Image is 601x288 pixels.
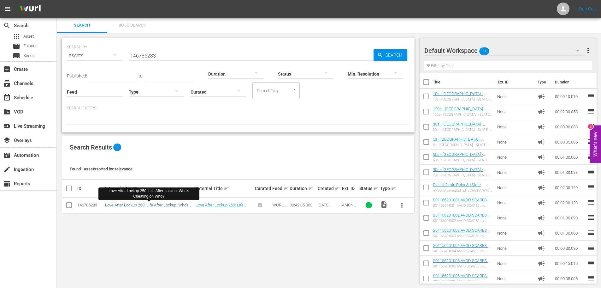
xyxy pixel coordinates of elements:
[587,199,595,206] span: reorder
[587,107,595,115] span: reorder
[495,180,535,195] td: None
[433,152,486,162] a: 60s - [GEOGRAPHIC_DATA] - SLATE - 2021
[433,198,492,207] a: S01156201001 AVOD SCARES by SHUDDER WillBeRightBack 120
[590,125,601,163] button: Open Feedback Widget
[538,184,545,191] span: Ad
[67,47,122,64] div: Assets
[433,113,492,117] div: 120s - [GEOGRAPHIC_DATA] - SLATE - 2021
[105,185,194,192] div: Internal Title
[433,234,492,238] div: S01156201003 AVOD SCARES by SHUDDER WillBeRightBack 60
[3,151,11,159] span: Automation
[495,241,535,256] td: None
[552,210,587,225] td: 00:01:30.090
[105,203,191,212] a: Love After Lockup 250: Life After Lockup: Who's Cheating on Who?
[433,167,486,177] a: 90s - [GEOGRAPHIC_DATA] - SLATE - 2021
[433,91,486,101] a: 10s - [GEOGRAPHIC_DATA] - SLATE - 2021
[587,138,595,145] span: reorder
[335,186,340,191] span: sort
[587,123,595,130] span: reorder
[70,167,133,171] span: Found 1 assets sorted by: relevance
[588,124,593,129] div: 3
[587,229,595,236] span: reorder
[196,203,252,217] a: Love After Lockup 250: Life After Lockup: Who's Cheating on Who?
[538,244,545,252] span: Ad
[495,225,535,241] td: None
[3,122,11,130] span: Live Streaming
[495,210,535,225] td: None
[23,52,35,59] span: Series
[272,185,288,192] div: Feed
[3,108,11,116] span: VOD
[495,89,535,104] td: None
[495,104,535,119] td: None
[380,201,388,208] span: Video
[433,143,492,147] div: 5s - [GEOGRAPHIC_DATA] - SLATE - 2021
[538,123,545,131] span: Ad
[255,186,270,191] div: Curated
[495,150,535,165] td: None
[433,273,492,283] a: S01156201006 AVOD SCARES by SHUDDER WillBeRightBack 05
[587,259,595,267] span: reorder
[318,185,340,192] div: Created
[552,195,587,210] td: 00:02:00.120
[67,106,410,111] p: Search Filters:
[552,241,587,256] td: 00:00:30.030
[587,168,595,176] span: reorder
[318,203,340,207] div: [DATE]
[538,199,545,206] span: Ad
[538,108,545,115] span: Ad
[13,33,20,40] span: Asset
[538,229,545,237] span: Ad
[23,43,38,49] span: Episode
[538,260,545,267] span: Ad
[587,214,595,221] span: reorder
[495,271,535,286] td: None
[224,186,229,191] span: sort
[584,47,592,54] span: more_vert
[538,153,545,161] span: Ad
[308,186,314,191] span: sort
[433,122,486,131] a: 30s - [GEOGRAPHIC_DATA] - SLATE - 2021
[538,93,545,100] span: Ad
[587,244,595,252] span: reorder
[495,195,535,210] td: None
[587,274,595,282] span: reorder
[3,94,11,101] span: Schedule
[479,45,489,58] span: 17
[433,228,492,237] a: S01156201003 AVOD SCARES by SHUDDER WillBeRightBack 60
[538,275,545,282] span: Ad
[494,73,534,91] th: Ext. ID
[15,2,45,16] img: ans4CAIJ8jUAAAAAAAAAAAAAAAAAAAAAAAAgQb4GAAAAAAAAAAAAAAAAAAAAAAAAJMjXAAAAAAAAAAAAAAAAAAAAAAAAgAT5G...
[584,43,592,58] button: more_vert
[587,92,595,100] span: reorder
[433,243,492,253] a: S01156201004 AVOD SCARES by SHUDDER WillBeRightBack 30
[433,158,492,162] div: 60s - [GEOGRAPHIC_DATA] - SLATE - 2021
[61,22,103,29] span: Search
[433,97,492,101] div: 10s - [GEOGRAPHIC_DATA] - SLATE - 2021
[495,134,535,150] td: None
[272,203,286,212] span: WURL Feed
[13,42,20,50] span: Episode
[383,49,407,61] span: Search
[342,186,357,191] div: Ext. ID
[290,203,315,207] div: 00:42:35.053
[552,119,587,134] td: 00:00:30.030
[495,165,535,180] td: None
[552,150,587,165] td: 00:01:00.060
[3,22,11,29] span: Search
[77,203,103,207] div: 146785283
[292,87,298,93] button: Open
[3,137,11,144] span: Overlays
[70,144,112,151] span: Search Results
[538,169,545,176] span: Ad
[433,213,492,222] a: S01156201002 AVOD SCARES by SHUDDER WillBeRightBack 90
[3,65,11,73] span: Create
[3,166,11,173] span: Ingestion
[552,180,587,195] td: 00:02:00.120
[373,186,379,191] span: sort
[552,225,587,241] td: 00:01:00.060
[138,73,143,78] span: to
[433,258,492,268] a: S01156201005 AVOD SCARES by SHUDDER WillBeRightBack 15
[552,271,587,286] td: 00:00:05.005
[433,107,488,116] a: 120s - [GEOGRAPHIC_DATA] - SLATE - 2021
